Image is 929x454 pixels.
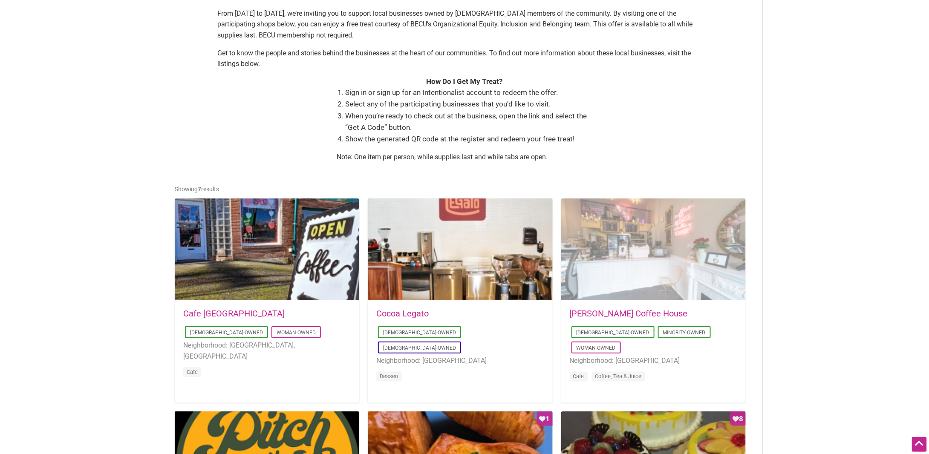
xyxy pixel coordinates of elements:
[380,373,398,379] a: Dessert
[345,110,592,133] li: When you’re ready to check out at the business, open the link and select the “Get A Code” button.
[345,98,592,110] li: Select any of the participating businesses that you’d like to visit.
[427,77,503,86] strong: How Do I Get My Treat?
[175,186,219,193] span: Showing results
[345,133,592,145] li: Show the generated QR code at the register and redeem your free treat!
[663,330,706,336] a: Minority-Owned
[187,369,198,375] a: Cafe
[337,152,592,163] p: Note: One item per person, while supplies last and while tabs are open.
[570,308,688,319] a: [PERSON_NAME] Coffee House
[345,87,592,98] li: Sign in or sign up for an Intentionalist account to redeem the offer.
[912,437,927,452] div: Scroll Back to Top
[573,373,584,379] a: Cafe
[217,48,712,69] p: Get to know the people and stories behind the businesses at the heart of our communities. To find...
[183,340,351,362] li: Neighborhood: [GEOGRAPHIC_DATA], [GEOGRAPHIC_DATA]
[198,186,201,193] b: 7
[183,308,285,319] a: Cafe [GEOGRAPHIC_DATA]
[383,345,456,351] a: [DEMOGRAPHIC_DATA]-Owned
[570,355,737,366] li: Neighborhood: [GEOGRAPHIC_DATA]
[383,330,456,336] a: [DEMOGRAPHIC_DATA]-Owned
[190,330,263,336] a: [DEMOGRAPHIC_DATA]-Owned
[577,330,649,336] a: [DEMOGRAPHIC_DATA]-Owned
[277,330,316,336] a: Woman-Owned
[595,373,642,379] a: Coffee, Tea & Juice
[577,345,616,351] a: Woman-Owned
[376,308,429,319] a: Cocoa Legato
[376,355,544,366] li: Neighborhood: [GEOGRAPHIC_DATA]
[217,8,712,41] p: From [DATE] to [DATE], we’re inviting you to support local businesses owned by [DEMOGRAPHIC_DATA]...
